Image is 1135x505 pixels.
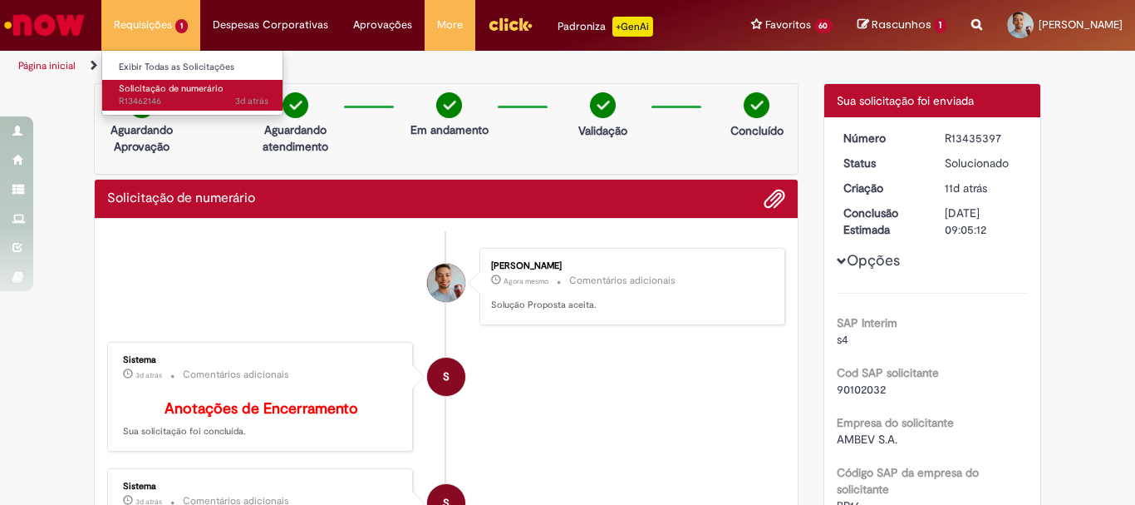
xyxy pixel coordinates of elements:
[837,465,979,497] b: Código SAP da empresa do solicitante
[837,93,974,108] span: Sua solicitação foi enviada
[744,92,769,118] img: check-circle-green.png
[569,274,676,288] small: Comentários adicionais
[814,19,833,33] span: 60
[488,12,533,37] img: click_logo_yellow_360x200.png
[135,370,162,380] time: 29/08/2025 10:55:45
[1039,17,1123,32] span: [PERSON_NAME]
[590,92,616,118] img: check-circle-green.png
[491,299,768,312] p: Solução Proposta aceita.
[831,155,933,171] dt: Status
[119,82,224,95] span: Solicitação de numerário
[831,180,933,196] dt: Criação
[102,80,285,111] a: Aberto R13462146 : Solicitação de numerário
[504,276,548,286] time: 01/09/2025 08:05:37
[934,18,946,33] span: 1
[857,17,946,33] a: Rascunhos
[872,17,931,32] span: Rascunhos
[12,51,744,82] ul: Trilhas de página
[255,121,336,155] p: Aguardando atendimento
[945,180,1022,196] div: 21/08/2025 10:37:31
[353,17,412,33] span: Aprovações
[436,92,462,118] img: check-circle-green.png
[764,188,785,210] button: Adicionar anexos
[427,358,465,396] div: System
[831,205,933,238] dt: Conclusão Estimada
[837,315,897,330] b: SAP Interim
[578,122,627,139] p: Validação
[101,121,182,155] p: Aguardando Aprovação
[837,432,897,447] span: AMBEV S.A.
[283,92,308,118] img: check-circle-green.png
[165,399,358,418] b: Anotações de Encerramento
[945,155,1022,171] div: Solucionado
[837,415,954,430] b: Empresa do solicitante
[18,59,76,72] a: Página inicial
[945,130,1022,146] div: R13435397
[410,121,489,138] p: Em andamento
[837,332,848,347] span: s4
[175,19,188,33] span: 1
[107,191,255,206] h2: Solicitação de numerário Histórico de tíquete
[765,17,811,33] span: Favoritos
[235,95,268,107] span: 3d atrás
[612,17,653,37] p: +GenAi
[123,401,400,439] p: Sua solicitação foi concluída.
[235,95,268,107] time: 29/08/2025 12:17:22
[837,365,939,380] b: Cod SAP solicitante
[102,58,285,77] a: Exibir Todas as Solicitações
[2,8,87,42] img: ServiceNow
[491,261,768,271] div: [PERSON_NAME]
[945,181,987,196] span: 11d atrás
[945,205,1022,238] div: [DATE] 09:05:12
[831,130,933,146] dt: Número
[135,370,162,380] span: 3d atrás
[558,17,653,37] div: Padroniza
[123,482,400,492] div: Sistema
[945,181,987,196] time: 21/08/2025 10:37:31
[504,276,548,286] span: Agora mesmo
[443,357,450,397] span: S
[114,17,172,33] span: Requisições
[427,264,465,302] div: Pedro Henrique Lira Ferreira Gomes
[101,50,283,116] ul: Requisições
[119,95,268,108] span: R13462146
[437,17,463,33] span: More
[730,122,784,139] p: Concluído
[123,355,400,365] div: Sistema
[183,368,289,382] small: Comentários adicionais
[213,17,328,33] span: Despesas Corporativas
[837,382,886,397] span: 90102032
